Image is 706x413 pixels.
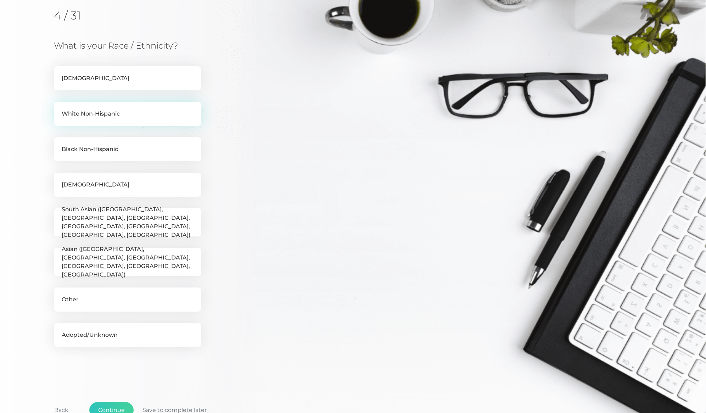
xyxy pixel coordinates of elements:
label: Other [54,288,201,312]
label: White Non-Hispanic [54,102,201,126]
label: Asian ([GEOGRAPHIC_DATA], [GEOGRAPHIC_DATA], [GEOGRAPHIC_DATA], [GEOGRAPHIC_DATA], [GEOGRAPHIC_DA... [54,248,201,276]
h2: 4 / 31 [54,9,127,22]
label: [DEMOGRAPHIC_DATA] [54,66,201,90]
label: [DEMOGRAPHIC_DATA] [54,173,201,197]
label: Adopted/Unknown [54,323,201,347]
label: South Asian ([GEOGRAPHIC_DATA], [GEOGRAPHIC_DATA], [GEOGRAPHIC_DATA], [GEOGRAPHIC_DATA], [GEOGRAP... [54,208,201,236]
label: Black Non-Hispanic [54,137,201,161]
h3: What is your Race / Ethnicity? [54,41,413,51]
